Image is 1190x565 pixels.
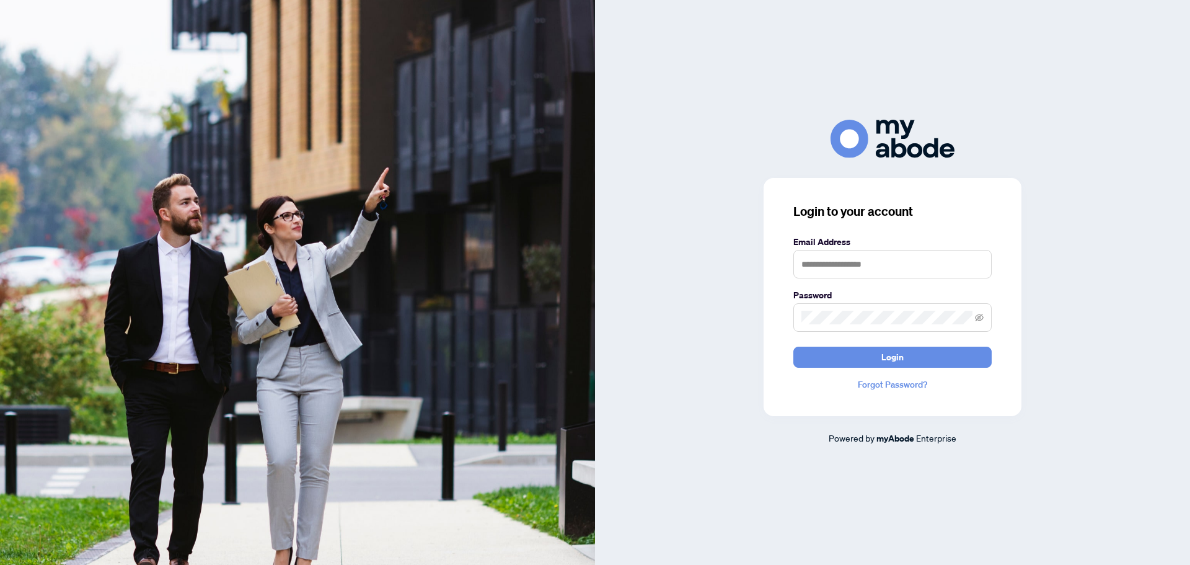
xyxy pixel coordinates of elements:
[793,347,992,368] button: Login
[975,313,984,322] span: eye-invisible
[831,120,954,158] img: ma-logo
[881,347,904,367] span: Login
[793,235,992,249] label: Email Address
[793,203,992,220] h3: Login to your account
[793,378,992,391] a: Forgot Password?
[829,432,875,443] span: Powered by
[876,432,914,445] a: myAbode
[916,432,956,443] span: Enterprise
[793,288,992,302] label: Password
